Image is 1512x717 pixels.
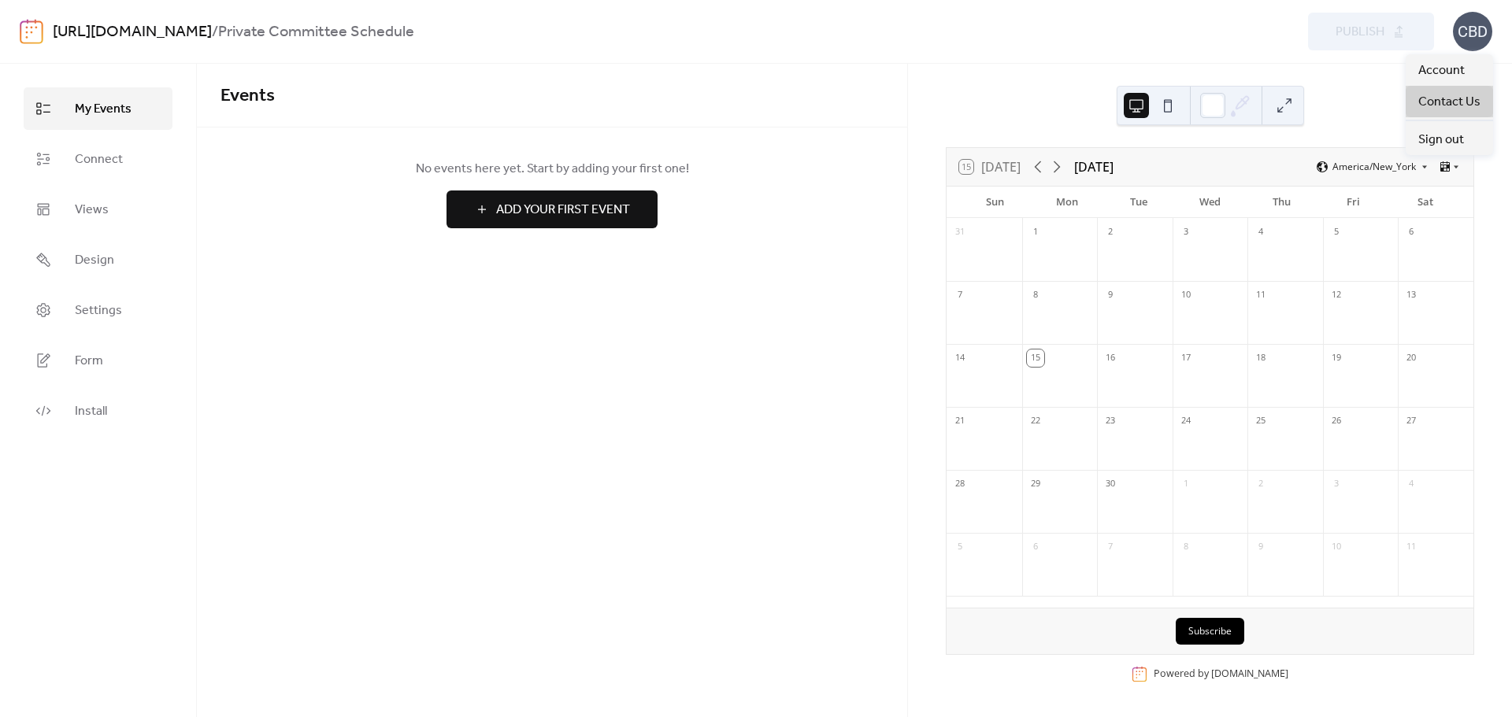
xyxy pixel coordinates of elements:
[951,349,969,367] div: 14
[1102,224,1119,241] div: 2
[1403,349,1420,367] div: 20
[1328,538,1345,556] div: 10
[1317,187,1389,218] div: Fri
[1027,412,1044,430] div: 22
[220,160,884,179] span: No events here yet. Start by adding your first one!
[1177,412,1195,430] div: 24
[1176,618,1244,645] button: Subscribe
[1418,131,1464,150] span: Sign out
[75,251,114,270] span: Design
[1027,286,1044,304] div: 8
[1328,224,1345,241] div: 5
[951,224,969,241] div: 31
[1252,224,1269,241] div: 4
[447,190,658,228] button: Add Your First Event
[1453,12,1492,51] div: CBD
[1252,475,1269,493] div: 2
[24,339,172,382] a: Form
[1102,286,1119,304] div: 9
[1403,538,1420,556] div: 11
[1403,475,1420,493] div: 4
[951,538,969,556] div: 5
[1027,224,1044,241] div: 1
[1406,54,1493,86] a: Account
[1418,93,1480,112] span: Contact Us
[1102,538,1119,556] div: 7
[1102,187,1174,218] div: Tue
[1174,187,1246,218] div: Wed
[1389,187,1461,218] div: Sat
[1328,286,1345,304] div: 12
[1177,286,1195,304] div: 10
[24,390,172,432] a: Install
[1403,286,1420,304] div: 13
[24,87,172,130] a: My Events
[1074,157,1114,176] div: [DATE]
[1211,667,1288,680] a: [DOMAIN_NAME]
[75,301,122,320] span: Settings
[75,100,132,119] span: My Events
[1252,538,1269,556] div: 9
[1246,187,1317,218] div: Thu
[1328,412,1345,430] div: 26
[212,17,218,47] b: /
[1403,224,1420,241] div: 6
[1332,162,1416,172] span: America/New_York
[951,475,969,493] div: 28
[75,402,107,421] span: Install
[951,412,969,430] div: 21
[1102,349,1119,367] div: 16
[1154,667,1288,680] div: Powered by
[220,79,275,113] span: Events
[1177,224,1195,241] div: 3
[1177,475,1195,493] div: 1
[1252,286,1269,304] div: 11
[1177,538,1195,556] div: 8
[496,201,630,220] span: Add Your First Event
[1027,538,1044,556] div: 6
[1406,86,1493,117] a: Contact Us
[75,352,103,371] span: Form
[1102,475,1119,493] div: 30
[53,17,212,47] a: [URL][DOMAIN_NAME]
[1177,349,1195,367] div: 17
[1027,475,1044,493] div: 29
[1403,412,1420,430] div: 27
[1027,349,1044,367] div: 15
[1252,412,1269,430] div: 25
[218,17,414,47] b: Private Committee Schedule
[220,190,884,228] a: Add Your First Event
[75,150,123,169] span: Connect
[1328,349,1345,367] div: 19
[951,286,969,304] div: 7
[75,201,109,220] span: Views
[1252,349,1269,367] div: 18
[24,289,172,331] a: Settings
[1328,475,1345,493] div: 3
[24,138,172,180] a: Connect
[959,187,1031,218] div: Sun
[20,19,43,44] img: logo
[1418,61,1465,80] span: Account
[24,238,172,281] a: Design
[1031,187,1102,218] div: Mon
[24,188,172,231] a: Views
[1102,412,1119,430] div: 23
